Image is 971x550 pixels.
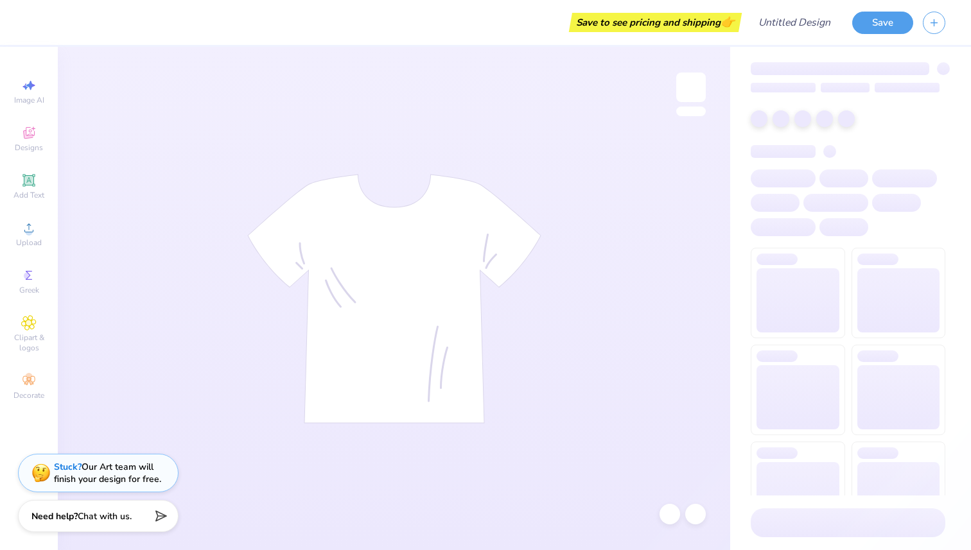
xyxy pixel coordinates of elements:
span: Upload [16,237,42,248]
span: Clipart & logos [6,332,51,353]
strong: Stuck? [54,461,82,473]
img: tee-skeleton.svg [247,174,541,424]
span: 👉 [721,14,735,30]
input: Untitled Design [748,10,843,35]
span: Image AI [14,95,44,105]
div: Our Art team will finish your design for free. [54,461,161,485]
span: Add Text [13,190,44,200]
span: Greek [19,285,39,295]
strong: Need help? [31,510,78,522]
div: Save to see pricing and shipping [572,13,739,32]
span: Chat with us. [78,510,132,522]
button: Save [852,12,913,34]
span: Designs [15,142,43,153]
span: Decorate [13,390,44,400]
